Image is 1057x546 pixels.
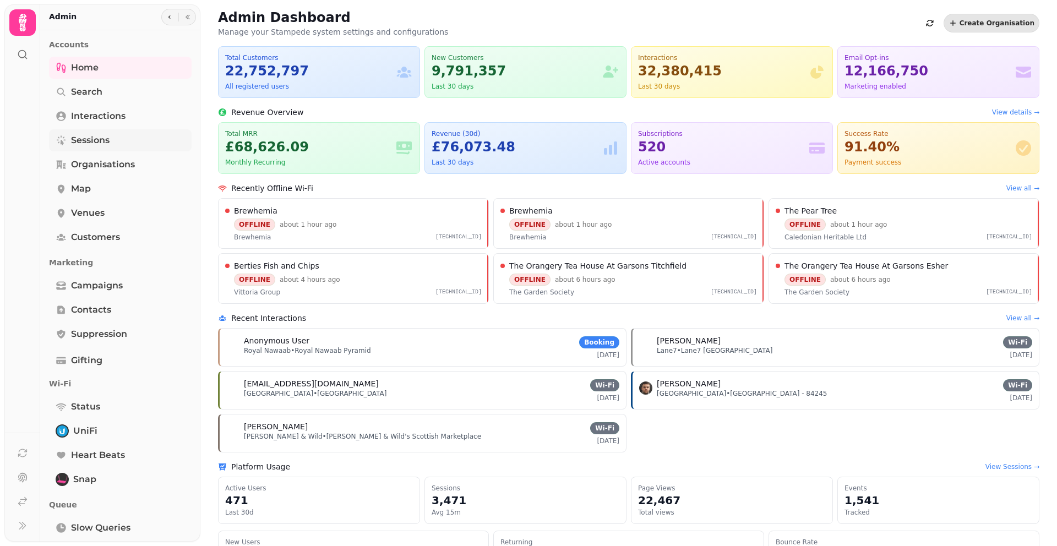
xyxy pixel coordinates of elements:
[225,62,395,80] div: 22,752,797
[244,390,313,397] span: [GEOGRAPHIC_DATA]
[231,183,313,194] h2: Recently Offline Wi-Fi
[231,313,306,324] h2: Recent Interactions
[225,138,395,156] div: £ 68,626.09
[244,346,371,355] p: • Royal Nawaab Pyramid
[844,62,1015,80] div: 12,166,750
[432,508,619,517] p: Avg 15m
[71,61,99,74] span: Home
[49,323,192,345] a: Suppression
[711,233,757,242] span: [TECHNICAL_ID]
[71,327,127,341] span: Suppression
[225,53,395,62] div: Total Customers
[234,274,275,286] div: OFFLINE
[657,378,721,389] span: [PERSON_NAME]
[49,396,192,418] a: Status
[579,336,619,348] div: Booking
[234,233,271,242] span: Brewhemia
[509,233,546,242] span: Brewhemia
[227,340,239,351] span: UU
[218,9,429,26] h2: Admin Dashboard
[985,462,1039,471] a: View Sessions →
[509,219,551,231] div: OFFLINE
[225,129,395,138] div: Total MRR
[244,432,481,441] p: • [PERSON_NAME] & Wild's Scottish Marketplace
[71,134,110,147] span: Sessions
[71,354,102,367] span: Gifting
[711,288,757,297] span: [TECHNICAL_ID]
[225,493,413,508] p: 471
[49,468,192,490] a: SnapSnap
[784,205,1032,216] a: The Pear Tree
[49,57,192,79] a: Home
[71,182,91,195] span: Map
[71,400,100,413] span: Status
[844,138,1015,156] div: 91.40 %
[657,335,721,346] span: [PERSON_NAME]
[1003,351,1032,359] p: [DATE]
[234,219,275,231] div: OFFLINE
[844,129,1015,138] div: Success Rate
[986,233,1032,242] span: [TECHNICAL_ID]
[638,484,826,493] p: Page Views
[49,35,192,54] p: Accounts
[49,444,192,466] a: Heart beats
[218,26,448,37] p: Manage your Stampede system settings and configurations
[638,53,808,62] div: Interactions
[555,276,615,283] a: about 6 hours ago
[555,221,612,228] a: about 1 hour ago
[49,178,192,200] a: Map
[49,202,192,224] a: Venues
[638,158,808,167] div: Active accounts
[49,129,192,151] a: Sessions
[49,517,192,539] a: Slow Queries
[432,53,602,62] div: New Customers
[49,226,192,248] a: Customers
[784,219,826,231] div: OFFLINE
[784,233,867,242] span: Caledonian Heritable Ltd
[432,82,602,91] div: Last 30 days
[71,279,123,292] span: Campaigns
[638,493,826,508] p: 22,467
[49,105,192,127] a: Interactions
[1003,336,1032,348] div: Wi-Fi
[244,433,323,440] span: [PERSON_NAME] & Wild
[844,158,1015,167] div: Payment success
[509,274,551,286] div: OFFLINE
[234,205,482,216] a: Brewhemia
[638,82,808,91] div: Last 30 days
[590,379,619,391] div: Wi-Fi
[944,14,1039,32] button: Create Organisation
[1006,184,1039,193] a: View all →
[432,493,619,508] p: 3,471
[579,351,619,359] p: [DATE]
[844,493,1032,508] p: 1,541
[71,206,105,220] span: Venues
[57,474,68,485] img: Snap
[49,495,192,515] p: Queue
[49,374,192,394] p: Wi-Fi
[640,340,652,351] span: KB
[49,81,192,103] a: Search
[784,260,1032,271] a: The Orangery Tea House At Garsons Esher
[234,288,280,297] span: Vittoria Group
[657,389,827,398] p: • [GEOGRAPHIC_DATA] - 84245
[435,233,482,242] span: [TECHNICAL_ID]
[49,154,192,176] a: Organisations
[49,350,192,372] a: Gifting
[244,421,308,432] span: [PERSON_NAME]
[638,138,808,156] div: 520
[1006,314,1039,323] a: View all →
[57,425,68,436] img: UniFi
[244,389,386,398] p: • [GEOGRAPHIC_DATA]
[231,461,290,472] h2: Platform Usage
[225,158,395,167] div: Monthly Recurring
[638,62,808,80] div: 32,380,415
[225,484,413,493] p: Active Users
[244,347,291,354] span: Royal Nawaab
[227,425,238,436] span: PT
[435,288,482,297] span: [TECHNICAL_ID]
[432,129,602,138] div: Revenue (30d)
[244,335,309,346] span: Anonymous User
[49,299,192,321] a: Contacts
[71,303,111,316] span: Contacts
